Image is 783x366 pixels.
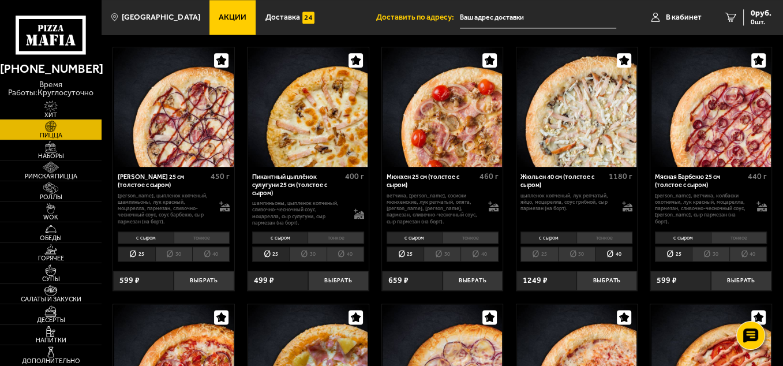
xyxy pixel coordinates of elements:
[576,231,633,244] li: тонкое
[650,47,771,167] a: Мясная Барбекю 25 см (толстое с сыром)
[576,271,637,291] button: Выбрать
[114,47,234,167] img: Чикен Барбекю 25 см (толстое с сыром)
[748,171,767,181] span: 440 г
[308,271,369,291] button: Выбрать
[387,192,480,225] p: ветчина, [PERSON_NAME], сосиски мюнхенские, лук репчатый, опята, [PERSON_NAME], [PERSON_NAME], па...
[751,18,771,25] span: 0 шт.
[118,247,155,262] li: 25
[252,231,308,244] li: с сыром
[460,7,616,28] span: бульвар Александра Грина, 1
[289,247,326,262] li: 30
[327,247,364,262] li: 40
[265,13,300,21] span: Доставка
[119,277,140,285] span: 599 ₽
[248,47,369,167] a: Пикантный цыплёнок сулугуни 25 см (толстое с сыром)
[387,231,443,244] li: с сыром
[174,231,230,244] li: тонкое
[655,247,692,262] li: 25
[595,247,632,262] li: 40
[460,7,616,28] input: Ваш адрес доставки
[118,173,208,189] div: [PERSON_NAME] 25 см (толстое с сыром)
[516,47,638,167] a: Жюльен 40 см (толстое с сыром)
[520,173,606,189] div: Жюльен 40 см (толстое с сыром)
[711,271,771,291] button: Выбрать
[651,47,771,167] img: Мясная Барбекю 25 см (толстое с сыром)
[558,247,595,262] li: 30
[711,231,767,244] li: тонкое
[122,13,200,21] span: [GEOGRAPHIC_DATA]
[729,247,767,262] li: 40
[118,231,174,244] li: с сыром
[254,277,274,285] span: 499 ₽
[655,192,748,225] p: [PERSON_NAME], ветчина, колбаски охотничьи, лук красный, моцарелла, пармезан, сливочно-чесночный ...
[192,247,230,262] li: 40
[655,231,711,244] li: с сыром
[252,200,346,226] p: шампиньоны, цыпленок копченый, сливочно-чесночный соус, моцарелла, сыр сулугуни, сыр пармезан (на...
[388,277,409,285] span: 659 ₽
[211,171,230,181] span: 450 г
[460,247,498,262] li: 40
[692,247,729,262] li: 30
[520,247,557,262] li: 25
[387,173,477,189] div: Мюнхен 25 см (толстое с сыром)
[442,231,499,244] li: тонкое
[252,173,342,197] div: Пикантный цыплёнок сулугуни 25 см (толстое с сыром)
[252,247,289,262] li: 25
[383,47,502,167] img: Мюнхен 25 см (толстое с сыром)
[308,231,364,244] li: тонкое
[382,47,503,167] a: Мюнхен 25 см (толстое с сыром)
[657,277,677,285] span: 599 ₽
[113,47,234,167] a: Чикен Барбекю 25 см (толстое с сыром)
[479,171,499,181] span: 460 г
[248,47,368,167] img: Пикантный цыплёнок сулугуни 25 см (толстое с сыром)
[174,271,234,291] button: Выбрать
[345,171,364,181] span: 400 г
[387,247,424,262] li: 25
[666,13,702,21] span: В кабинет
[302,12,314,24] img: 15daf4d41897b9f0e9f617042186c801.svg
[520,192,614,212] p: цыпленок копченый, лук репчатый, яйцо, моцарелла, соус грибной, сыр пармезан (на борт).
[609,171,632,181] span: 1180 г
[424,247,460,262] li: 30
[655,173,745,189] div: Мясная Барбекю 25 см (толстое с сыром)
[118,192,211,225] p: [PERSON_NAME], цыпленок копченый, шампиньоны, лук красный, моцарелла, пармезан, сливочно-чесночны...
[522,277,547,285] span: 1249 ₽
[376,13,460,21] span: Доставить по адресу:
[155,247,192,262] li: 30
[751,9,771,17] span: 0 руб.
[443,271,503,291] button: Выбрать
[517,47,636,167] img: Жюльен 40 см (толстое с сыром)
[219,13,246,21] span: Акции
[520,231,576,244] li: с сыром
